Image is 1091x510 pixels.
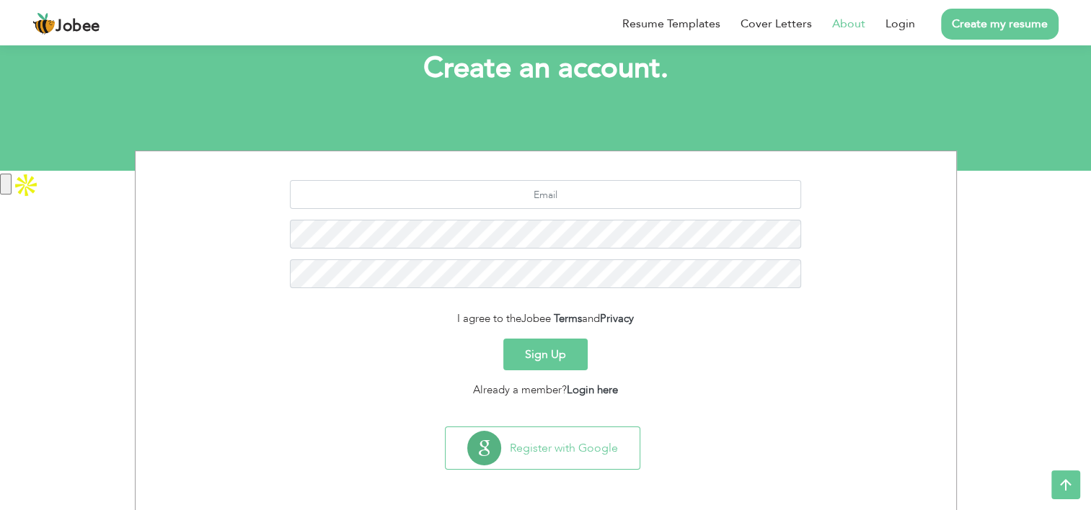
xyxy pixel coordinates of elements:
[567,382,618,397] a: Login here
[622,15,720,32] a: Resume Templates
[521,311,551,326] span: Jobee
[503,339,588,370] button: Sign Up
[600,311,634,326] a: Privacy
[885,15,915,32] a: Login
[446,427,640,469] button: Register with Google
[832,15,865,32] a: About
[32,12,100,35] a: Jobee
[156,50,935,87] h1: Create an account.
[554,311,582,326] a: Terms
[12,171,40,200] img: Apollo
[941,9,1059,40] a: Create my resume
[146,310,945,327] div: I agree to the and
[56,19,100,35] span: Jobee
[146,382,945,398] div: Already a member?
[741,15,812,32] a: Cover Letters
[32,12,56,35] img: jobee.io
